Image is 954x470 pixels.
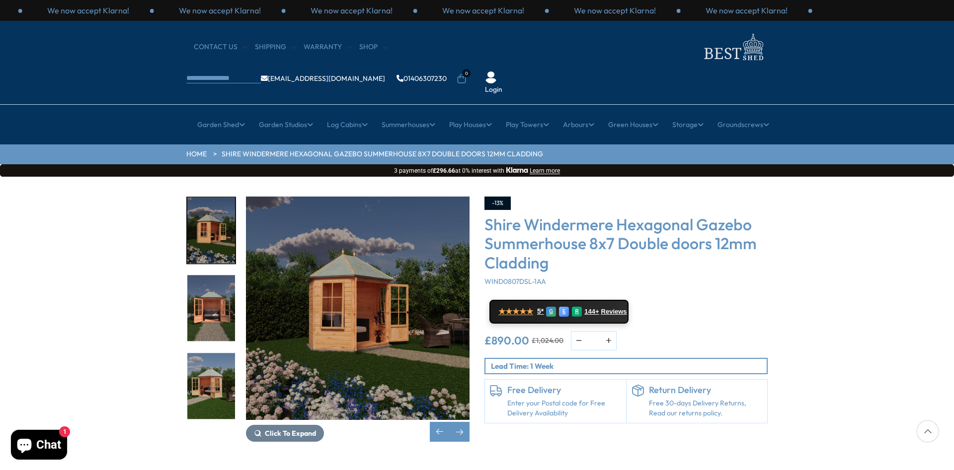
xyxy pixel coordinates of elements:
[197,112,245,137] a: Garden Shed
[194,42,247,52] a: CONTACT US
[449,112,492,137] a: Play Houses
[186,149,207,159] a: HOME
[484,335,529,346] ins: £890.00
[179,5,261,16] p: We now accept Klarna!
[608,112,658,137] a: Green Houses
[186,352,236,420] div: 10 / 14
[491,361,767,371] p: Lead Time: 1 Week
[563,112,594,137] a: Arbours
[255,42,296,52] a: Shipping
[22,5,154,16] div: 1 / 3
[246,197,470,442] div: 8 / 14
[359,42,388,52] a: Shop
[442,5,524,16] p: We now accept Klarna!
[507,385,621,396] h6: Free Delivery
[246,425,324,442] button: Click To Expand
[584,308,599,316] span: 144+
[311,5,393,16] p: We now accept Klarna!
[546,307,556,317] div: G
[47,5,129,16] p: We now accept Klarna!
[397,75,447,82] a: 01406307230
[186,274,236,342] div: 9 / 14
[187,353,235,419] img: WindermereSummerhouse_GARDEN_RHLO1_200x200.jpg
[286,5,417,16] div: 3 / 3
[572,307,582,317] div: R
[601,308,627,316] span: Reviews
[489,300,629,324] a: ★★★★★ 5* G E R 144+ Reviews
[532,337,563,344] del: £1,024.00
[417,5,549,16] div: 1 / 3
[8,430,70,462] inbox-online-store-chat: Shopify online store chat
[222,149,543,159] a: Shire Windermere Hexagonal Gazebo Summerhouse 8x7 Double doors 12mm Cladding
[484,215,768,272] h3: Shire Windermere Hexagonal Gazebo Summerhouse 8x7 Double doors 12mm Cladding
[265,429,316,438] span: Click To Expand
[498,307,533,316] span: ★★★★★
[681,5,812,16] div: 3 / 3
[507,399,621,418] a: Enter your Postal code for Free Delivery Availability
[484,197,511,210] div: -13%
[187,198,235,264] img: WindermereSummerhouse_GARDEN_LHLIFE_200x200.jpg
[457,74,467,84] a: 0
[430,422,450,442] div: Previous slide
[450,422,470,442] div: Next slide
[549,5,681,16] div: 2 / 3
[717,112,769,137] a: Groundscrews
[574,5,656,16] p: We now accept Klarna!
[462,69,471,77] span: 0
[649,385,763,396] h6: Return Delivery
[246,197,470,420] img: Shire Windermere Hexagonal Gazebo Summerhouse 8x7 Double doors 12mm Cladding
[484,277,546,286] span: WIND0807DSL-1AA
[698,31,768,63] img: logo
[186,197,236,265] div: 8 / 14
[261,75,385,82] a: [EMAIL_ADDRESS][DOMAIN_NAME]
[382,112,435,137] a: Summerhouses
[649,399,763,418] p: Free 30-days Delivery Returns, Read our returns policy.
[327,112,368,137] a: Log Cabins
[706,5,788,16] p: We now accept Klarna!
[259,112,313,137] a: Garden Studios
[485,85,502,95] a: Login
[672,112,704,137] a: Storage
[187,275,235,341] img: WindermereSummerhouse_GARDEN_FRONT_LIFE_200x200.jpg
[154,5,286,16] div: 2 / 3
[304,42,352,52] a: Warranty
[485,71,497,83] img: User Icon
[559,307,569,317] div: E
[506,112,549,137] a: Play Towers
